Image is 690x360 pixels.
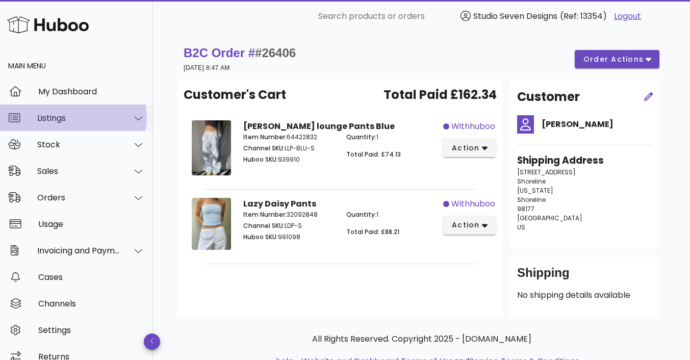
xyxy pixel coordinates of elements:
[517,195,546,204] span: Shoreline
[517,265,651,289] div: Shipping
[384,86,497,104] span: Total Paid £162.34
[243,120,395,132] strong: [PERSON_NAME] lounge Pants Blue
[243,221,334,230] p: LDP-S
[614,10,641,22] a: Logout
[184,46,296,60] strong: B2C Order #
[38,272,145,282] div: Cases
[38,299,145,308] div: Channels
[451,143,480,153] span: action
[346,133,437,142] p: 1
[451,220,480,230] span: action
[346,210,437,219] p: 1
[243,133,287,141] span: Item Number:
[37,193,120,202] div: Orders
[243,144,334,153] p: LLP-BLU-S
[192,198,231,250] img: Product Image
[243,155,334,164] p: 939910
[451,120,495,133] span: withhuboo
[184,64,230,71] small: [DATE] 8:47 AM
[443,139,496,157] button: action
[243,233,334,242] p: 991098
[243,210,287,219] span: Item Number:
[575,50,659,68] button: order actions
[38,219,145,229] div: Usage
[517,177,546,186] span: Shoreline
[583,54,644,65] span: order actions
[243,198,316,210] strong: Lazy Daisy Pants
[542,118,651,131] h4: [PERSON_NAME]
[346,133,376,141] span: Quantity:
[346,227,399,236] span: Total Paid: £88.21
[37,166,120,176] div: Sales
[243,144,285,152] span: Channel SKU:
[517,153,651,168] h3: Shipping Address
[451,198,495,210] span: withhuboo
[184,86,286,104] span: Customer's Cart
[517,204,534,213] span: 98177
[473,10,557,22] span: Studio Seven Designs
[243,210,334,219] p: 32092848
[243,233,278,241] span: Huboo SKU:
[346,210,376,219] span: Quantity:
[443,216,496,235] button: action
[38,325,145,335] div: Settings
[38,87,145,96] div: My Dashboard
[7,14,89,36] img: Huboo Logo
[37,246,120,255] div: Invoicing and Payments
[243,133,334,142] p: 64422832
[243,155,278,164] span: Huboo SKU:
[517,289,651,301] p: No shipping details available
[37,140,120,149] div: Stock
[517,88,580,106] h2: Customer
[186,333,657,345] p: All Rights Reserved. Copyright 2025 - [DOMAIN_NAME]
[255,46,296,60] span: #26406
[517,186,553,195] span: [US_STATE]
[517,214,582,222] span: [GEOGRAPHIC_DATA]
[37,113,120,123] div: Listings
[517,168,576,176] span: [STREET_ADDRESS]
[346,150,401,159] span: Total Paid: £74.13
[560,10,607,22] span: (Ref: 13354)
[517,223,525,232] span: US
[243,221,285,230] span: Channel SKU:
[192,120,231,175] img: Product Image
